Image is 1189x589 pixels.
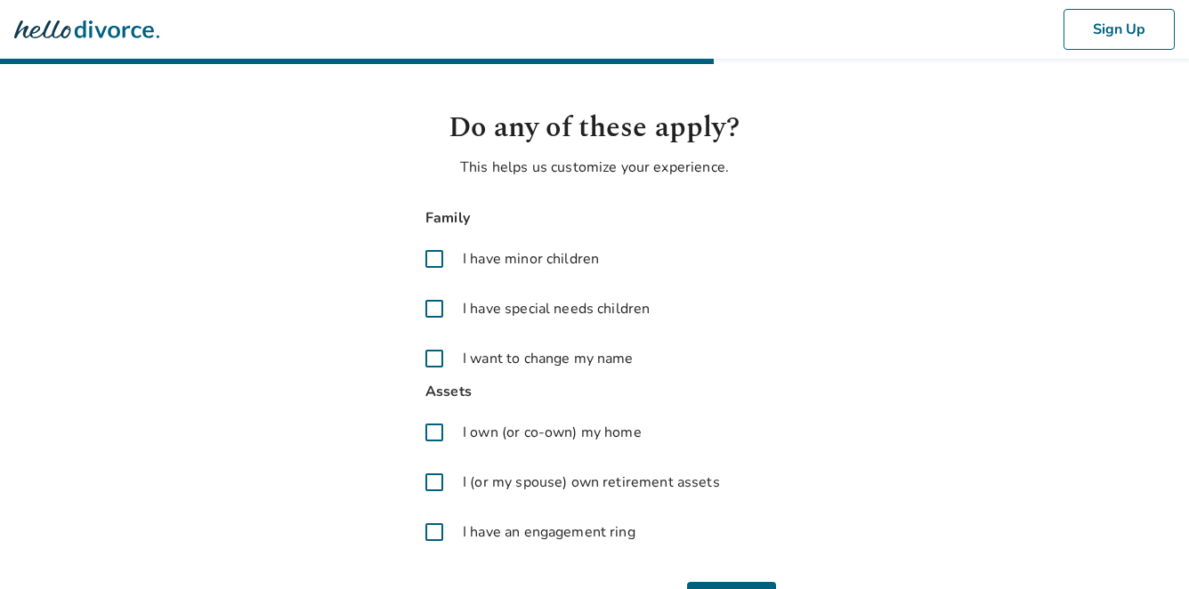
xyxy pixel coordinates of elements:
[463,422,642,443] span: I own (or co-own) my home
[463,472,720,493] span: I (or my spouse) own retirement assets
[413,380,776,404] span: Assets
[413,107,776,149] h1: Do any of these apply?
[413,206,776,230] span: Family
[463,348,634,369] span: I want to change my name
[1100,504,1189,589] iframe: Chat Widget
[413,157,776,178] p: This helps us customize your experience.
[463,248,599,270] span: I have minor children
[1064,9,1175,50] button: Sign Up
[463,298,650,319] span: I have special needs children
[463,521,635,543] span: I have an engagement ring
